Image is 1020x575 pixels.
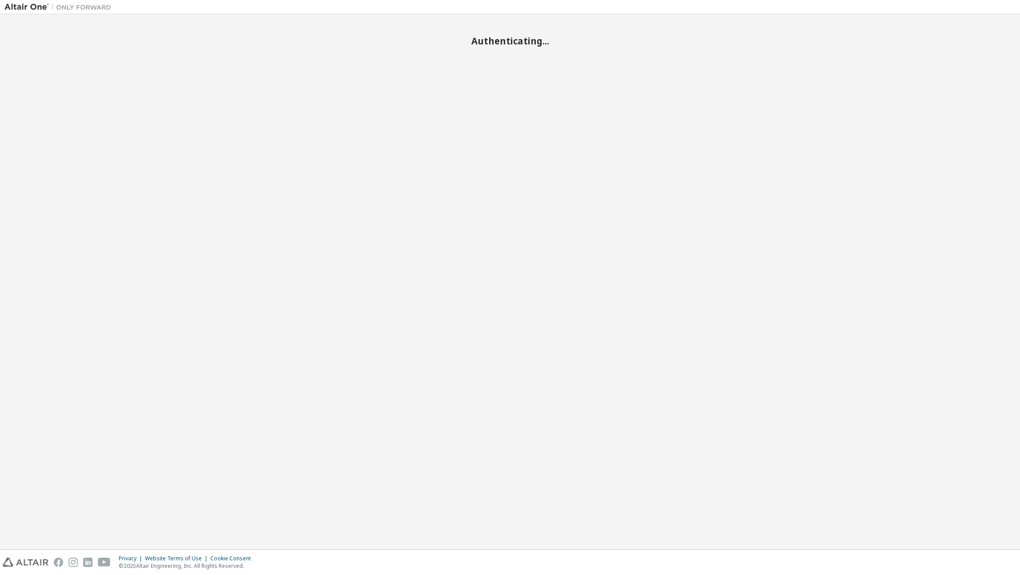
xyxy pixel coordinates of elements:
img: Altair One [4,3,116,12]
img: linkedin.svg [83,558,92,567]
div: Website Terms of Use [145,555,210,562]
img: altair_logo.svg [3,558,48,567]
img: instagram.svg [68,558,78,567]
h2: Authenticating... [4,35,1016,47]
p: © 2025 Altair Engineering, Inc. All Rights Reserved. [119,562,256,570]
div: Privacy [119,555,145,562]
img: youtube.svg [98,558,111,567]
div: Cookie Consent [210,555,256,562]
img: facebook.svg [54,558,63,567]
